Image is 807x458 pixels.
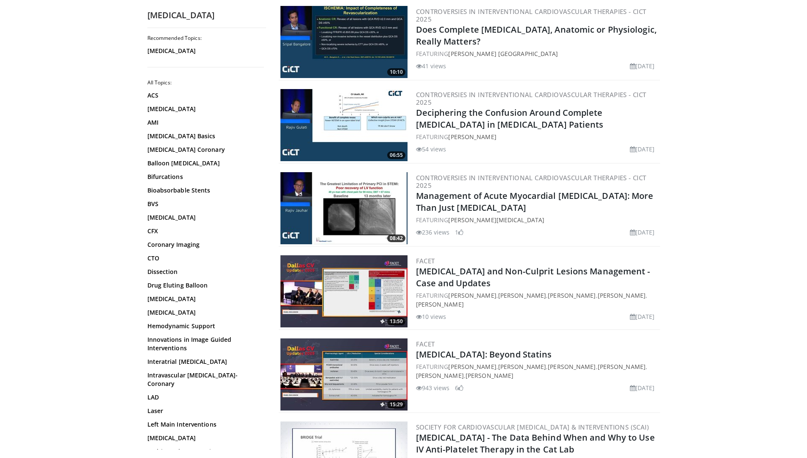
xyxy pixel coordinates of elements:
li: [DATE] [630,312,655,321]
a: [PERSON_NAME] [598,363,646,371]
div: FEATURING , , , , , [416,362,658,380]
a: ACS [147,91,262,100]
li: [DATE] [630,383,655,392]
span: 10:10 [387,68,405,76]
a: Bioabsorbable Stents [147,186,262,195]
li: [DATE] [630,145,655,154]
a: [PERSON_NAME][MEDICAL_DATA] [448,216,544,224]
a: [PERSON_NAME] [448,133,496,141]
li: [DATE] [630,61,655,70]
a: [MEDICAL_DATA] [147,47,262,55]
a: [PERSON_NAME] [548,291,596,299]
li: [DATE] [630,228,655,237]
a: Drug Eluting Balloon [147,281,262,290]
li: 54 views [416,145,446,154]
a: [PERSON_NAME] [416,300,464,308]
a: AMI [147,118,262,127]
div: FEATURING [416,215,658,224]
a: 10:10 [280,6,408,78]
a: Laser [147,407,262,415]
span: 15:29 [387,401,405,408]
a: Society for Cardiovascular [MEDICAL_DATA] & Interventions (SCAI) [416,423,649,431]
a: CFX [147,227,262,235]
a: FACET [416,340,435,348]
div: FEATURING [416,132,658,141]
a: Does Complete [MEDICAL_DATA], Anatomic or Physiologic, Really Matters? [416,24,657,47]
a: [PERSON_NAME] [598,291,646,299]
div: FEATURING [416,49,658,58]
a: [MEDICAL_DATA] [147,434,262,442]
a: Controversies in Interventional Cardiovascular Therapies - CICT 2025 [416,90,646,106]
li: 6 [455,383,463,392]
a: [PERSON_NAME] [548,363,596,371]
a: 06:55 [280,89,408,161]
img: 20c1c800-df2d-4e23-962b-8693a281ff9f.300x170_q85_crop-smart_upscale.jpg [280,6,408,78]
a: [MEDICAL_DATA] [147,213,262,222]
a: [PERSON_NAME] [498,363,546,371]
a: Innovations in Image Guided Interventions [147,335,262,352]
li: 41 views [416,61,446,70]
a: Coronary Imaging [147,240,262,249]
a: Interatrial [MEDICAL_DATA] [147,357,262,366]
a: Hemodynamic Support [147,322,262,330]
a: Multivessel Interventions [147,447,262,456]
a: [PERSON_NAME] [448,291,496,299]
a: [MEDICAL_DATA] [147,308,262,317]
a: Dissection [147,268,262,276]
li: 1 [455,228,463,237]
a: FACET [416,257,435,265]
a: [PERSON_NAME] [448,363,496,371]
span: 13:50 [387,318,405,325]
a: 08:42 [280,172,408,244]
a: 13:50 [280,255,408,327]
a: [PERSON_NAME] [GEOGRAPHIC_DATA] [448,50,558,58]
a: LAD [147,393,262,402]
h2: [MEDICAL_DATA] [147,10,266,21]
a: [PERSON_NAME] [498,291,546,299]
a: BVS [147,200,262,208]
a: Left Main Interventions [147,420,262,429]
span: 08:42 [387,235,405,242]
a: [MEDICAL_DATA]: Beyond Statins [416,349,552,360]
a: [PERSON_NAME] [466,371,513,380]
a: [MEDICAL_DATA] [147,295,262,303]
img: 32940c02-3409-43cc-ab16-e260f1a70989.300x170_q85_crop-smart_upscale.jpg [280,172,408,244]
li: 10 views [416,312,446,321]
a: CTO [147,254,262,263]
a: Management of Acute Myocardial [MEDICAL_DATA]: More Than Just [MEDICAL_DATA] [416,190,654,213]
li: 943 views [416,383,450,392]
a: [MEDICAL_DATA] Coronary [147,145,262,154]
h2: All Topics: [147,79,264,86]
a: 15:29 [280,338,408,411]
a: [MEDICAL_DATA] - The Data Behind When and Why to Use IV Anti-Platelet Therapy in the Cat Lab [416,432,655,455]
a: Balloon [MEDICAL_DATA] [147,159,262,168]
a: Controversies in Interventional Cardiovascular Therapies - CICT 2025 [416,7,646,23]
a: Bifurcations [147,173,262,181]
a: Deciphering the Confusion Around Complete [MEDICAL_DATA] in [MEDICAL_DATA] Patients [416,107,604,130]
li: 236 views [416,228,450,237]
img: e841251b-b326-461c-8637-09cf29a4ff41.300x170_q85_crop-smart_upscale.jpg [280,255,408,327]
a: [MEDICAL_DATA] [147,105,262,113]
span: 06:55 [387,151,405,159]
a: [MEDICAL_DATA] Basics [147,132,262,140]
img: f96f162d-2ba7-4934-80a1-0e80b376ec82.300x170_q85_crop-smart_upscale.jpg [280,338,408,411]
a: [MEDICAL_DATA] and Non-Culprit Lesions Management - Case and Updates [416,265,650,289]
a: Controversies in Interventional Cardiovascular Therapies - CICT 2025 [416,173,646,190]
img: 2f93720c-5b71-4a29-88e7-08f5a5fbe842.300x170_q85_crop-smart_upscale.jpg [280,89,408,161]
a: [PERSON_NAME] [416,371,464,380]
div: FEATURING , , , , [416,291,658,309]
h2: Recommended Topics: [147,35,264,42]
a: Intravascular [MEDICAL_DATA]- Coronary [147,371,262,388]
